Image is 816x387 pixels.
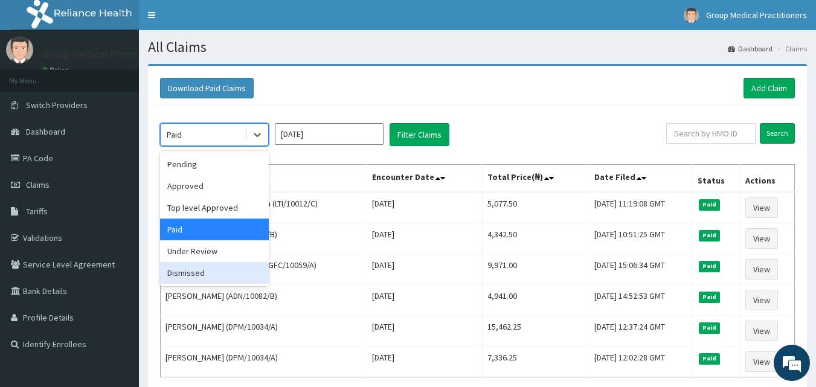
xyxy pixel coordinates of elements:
img: User Image [6,36,33,63]
span: Group Medical Practitioners [706,10,807,21]
span: Claims [26,179,50,190]
a: View [745,197,778,218]
div: Paid [167,129,182,141]
td: [PERSON_NAME] (ADN/10082/B) [161,285,367,316]
td: [DATE] [367,285,483,316]
span: Switch Providers [26,100,88,110]
td: [DATE] 11:19:08 GMT [590,192,693,223]
button: Filter Claims [390,123,449,146]
td: [DATE] 12:37:24 GMT [590,316,693,347]
a: Add Claim [744,78,795,98]
td: [DATE] [367,347,483,377]
td: 5,077.50 [483,192,590,223]
input: Select Month and Year [275,123,384,145]
div: Paid [160,219,269,240]
h1: All Claims [148,39,807,55]
td: 15,462.25 [483,316,590,347]
td: [DATE] [367,254,483,285]
span: Tariffs [26,206,48,217]
th: Encounter Date [367,165,483,193]
td: [PERSON_NAME] (DPM/10034/A) [161,316,367,347]
td: [DATE] [367,192,483,223]
a: Online [42,66,71,74]
div: Chat with us now [63,68,203,83]
span: Dashboard [26,126,65,137]
th: Actions [740,165,794,193]
input: Search by HMO ID [666,123,756,144]
div: Pending [160,153,269,175]
span: Paid [699,292,721,302]
div: Minimize live chat window [198,6,227,35]
span: Paid [699,353,721,364]
span: Paid [699,230,721,241]
td: 4,342.50 [483,223,590,254]
li: Claims [774,43,807,54]
td: 4,941.00 [483,285,590,316]
td: [DATE] 10:51:25 GMT [590,223,693,254]
td: 7,336.25 [483,347,590,377]
a: Dashboard [728,43,773,54]
textarea: Type your message and hit 'Enter' [6,258,230,301]
td: [DATE] 15:06:34 GMT [590,254,693,285]
td: [PERSON_NAME] (DPM/10034/A) [161,347,367,377]
a: View [745,228,778,249]
button: Download Paid Claims [160,78,254,98]
div: Top level Approved [160,197,269,219]
td: [DATE] 12:02:28 GMT [590,347,693,377]
span: Paid [699,261,721,272]
a: View [745,290,778,310]
td: [DATE] 14:52:53 GMT [590,285,693,316]
td: [DATE] [367,316,483,347]
p: Group Medical Practitioners [42,49,172,60]
div: Approved [160,175,269,197]
div: Under Review [160,240,269,262]
th: Status [692,165,740,193]
div: Dismissed [160,262,269,284]
img: d_794563401_company_1708531726252_794563401 [22,60,49,91]
a: View [745,351,778,372]
span: Paid [699,322,721,333]
a: View [745,259,778,280]
span: Paid [699,199,721,210]
th: Total Price(₦) [483,165,590,193]
a: View [745,321,778,341]
td: 9,971.00 [483,254,590,285]
span: We're online! [70,117,167,238]
td: [DATE] [367,223,483,254]
img: User Image [684,8,699,23]
th: Date Filed [590,165,693,193]
input: Search [760,123,795,144]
